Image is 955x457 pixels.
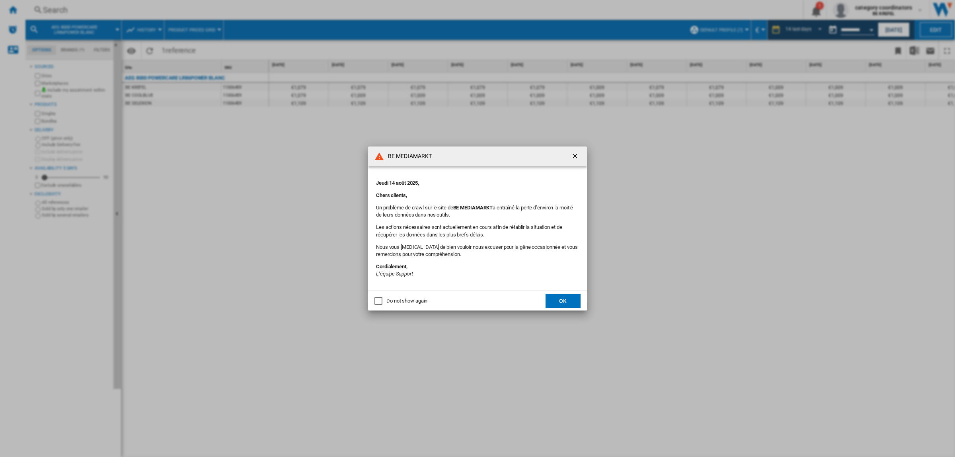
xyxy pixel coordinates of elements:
[571,152,581,162] ng-md-icon: getI18NText('BUTTONS.CLOSE_DIALOG')
[376,204,579,219] p: Un problème de crawl sur le site de a entraîné la perte d’environ la moitié de leurs données dans...
[376,264,407,270] strong: Cordialement,
[376,192,407,198] strong: Chers clients,
[386,297,427,305] div: Do not show again
[376,180,419,186] strong: Jeudi 14 août 2025,
[453,205,493,211] b: BE MEDIAMARKT
[368,146,587,311] md-dialog: BE MEDIAMARKT ...
[568,148,584,164] button: getI18NText('BUTTONS.CLOSE_DIALOG')
[376,271,413,277] em: L’équipe Support
[546,294,581,308] button: OK
[384,152,432,160] h4: BE MEDIAMARKT
[376,224,579,238] p: Les actions nécessaires sont actuellement en cours afin de rétablir la situation et de récupérer ...
[374,297,427,305] md-checkbox: Do not show again
[376,244,579,258] p: Nous vous [MEDICAL_DATA] de bien vouloir nous excuser pour la gêne occasionnée et vous remercions...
